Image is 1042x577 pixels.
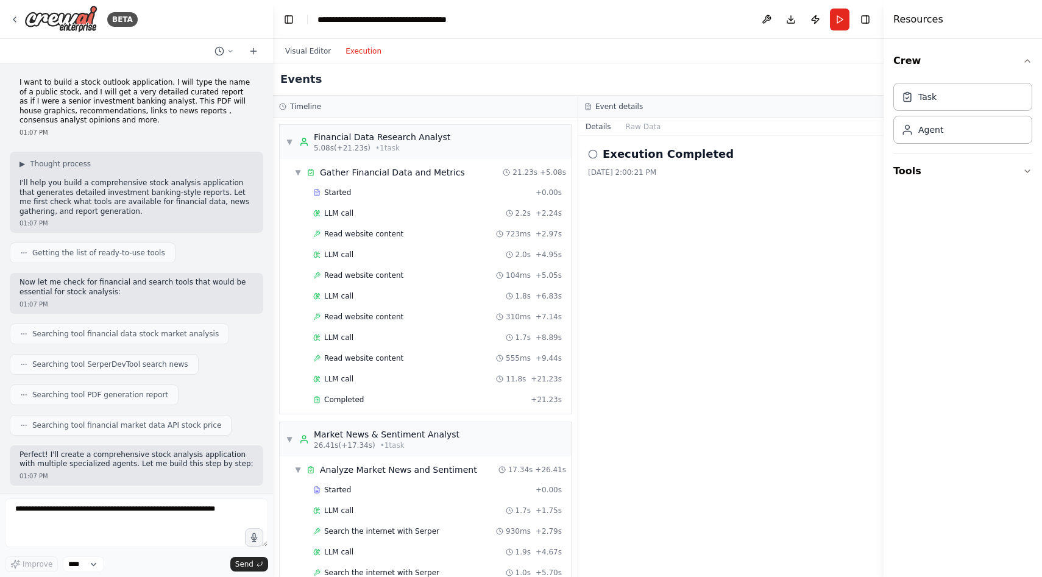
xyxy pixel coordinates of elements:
[324,506,353,515] span: LLM call
[19,78,253,126] p: I want to build a stock outlook application. I will type the name of a public stock, and I will g...
[314,143,370,153] span: 5.08s (+21.23s)
[32,329,219,339] span: Searching tool financial data stock market analysis
[19,450,253,469] p: Perfect! I'll create a comprehensive stock analysis application with multiple specialized agents....
[324,250,353,260] span: LLM call
[32,420,221,430] span: Searching tool financial market data API stock price
[893,154,1032,188] button: Tools
[294,465,302,475] span: ▼
[19,300,253,309] div: 01:07 PM
[210,44,239,58] button: Switch to previous chat
[324,353,403,363] span: Read website content
[30,159,91,169] span: Thought process
[314,428,459,441] div: Market News & Sentiment Analyst
[314,441,375,450] span: 26.41s (+17.34s)
[19,472,253,481] div: 01:07 PM
[324,547,353,557] span: LLM call
[375,143,400,153] span: • 1 task
[19,159,91,169] button: ▶Thought process
[19,159,25,169] span: ▶
[531,374,562,384] span: + 21.23s
[512,168,537,177] span: 21.23s
[536,271,562,280] span: + 5.05s
[294,168,302,177] span: ▼
[536,208,562,218] span: + 2.24s
[32,390,168,400] span: Searching tool PDF generation report
[516,506,531,515] span: 1.7s
[540,168,566,177] span: + 5.08s
[19,128,253,137] div: 01:07 PM
[893,12,943,27] h4: Resources
[244,44,263,58] button: Start a new chat
[320,464,477,476] div: Analyze Market News and Sentiment
[280,11,297,28] button: Hide left sidebar
[19,278,253,297] p: Now let me check for financial and search tools that would be essential for stock analysis:
[506,312,531,322] span: 310ms
[618,118,668,135] button: Raw Data
[536,229,562,239] span: + 2.97s
[893,78,1032,154] div: Crew
[516,333,531,342] span: 1.7s
[588,168,874,177] div: [DATE] 2:00:21 PM
[19,179,253,216] p: I'll help you build a comprehensive stock analysis application that generates detailed investment...
[314,131,450,143] div: Financial Data Research Analyst
[516,547,531,557] span: 1.9s
[578,118,618,135] button: Details
[19,219,253,228] div: 01:07 PM
[516,208,531,218] span: 2.2s
[893,44,1032,78] button: Crew
[286,434,293,444] span: ▼
[324,312,403,322] span: Read website content
[918,124,943,136] div: Agent
[536,547,562,557] span: + 4.67s
[280,71,322,88] h2: Events
[32,359,188,369] span: Searching tool SerperDevTool search news
[324,374,353,384] span: LLM call
[536,526,562,536] span: + 2.79s
[324,208,353,218] span: LLM call
[317,13,447,26] nav: breadcrumb
[380,441,405,450] span: • 1 task
[5,556,58,572] button: Improve
[290,102,321,112] h3: Timeline
[536,506,562,515] span: + 1.75s
[531,395,562,405] span: + 21.23s
[535,465,566,475] span: + 26.41s
[857,11,874,28] button: Hide right sidebar
[508,465,533,475] span: 17.34s
[107,12,138,27] div: BETA
[324,333,353,342] span: LLM call
[324,526,439,536] span: Search the internet with Serper
[506,526,531,536] span: 930ms
[338,44,389,58] button: Execution
[324,395,364,405] span: Completed
[536,312,562,322] span: + 7.14s
[536,188,562,197] span: + 0.00s
[536,333,562,342] span: + 8.89s
[918,91,937,103] div: Task
[24,5,97,33] img: Logo
[235,559,253,569] span: Send
[516,291,531,301] span: 1.8s
[324,291,353,301] span: LLM call
[324,188,351,197] span: Started
[536,353,562,363] span: + 9.44s
[603,146,734,163] h2: Execution Completed
[506,229,531,239] span: 723ms
[595,102,643,112] h3: Event details
[536,291,562,301] span: + 6.83s
[516,250,531,260] span: 2.0s
[324,271,403,280] span: Read website content
[286,137,293,147] span: ▼
[324,229,403,239] span: Read website content
[230,557,268,572] button: Send
[506,271,531,280] span: 104ms
[32,248,165,258] span: Getting the list of ready-to-use tools
[506,374,526,384] span: 11.8s
[320,166,465,179] div: Gather Financial Data and Metrics
[324,485,351,495] span: Started
[278,44,338,58] button: Visual Editor
[23,559,52,569] span: Improve
[245,528,263,547] button: Click to speak your automation idea
[536,485,562,495] span: + 0.00s
[536,250,562,260] span: + 4.95s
